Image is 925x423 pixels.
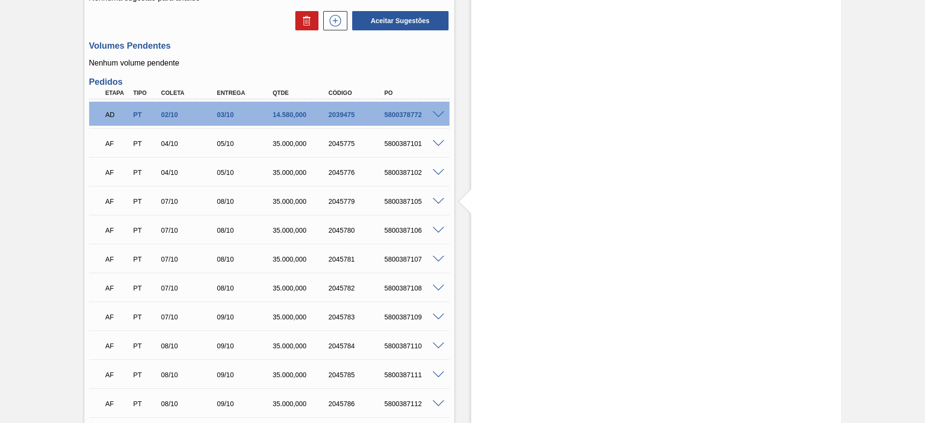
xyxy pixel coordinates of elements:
div: Excluir Sugestões [291,11,318,30]
div: 08/10/2025 [159,371,221,379]
div: Aguardando Descarga [103,104,132,125]
div: 35.000,000 [270,226,333,234]
div: 2045782 [326,284,389,292]
p: AF [106,313,130,321]
p: AF [106,140,130,147]
div: Aguardando Faturamento [103,393,132,414]
div: Pedido de Transferência [131,169,159,176]
div: 5800387109 [382,313,445,321]
div: 08/10/2025 [214,198,277,205]
div: 35.000,000 [270,140,333,147]
div: Código [326,90,389,96]
div: Aguardando Faturamento [103,191,132,212]
div: 09/10/2025 [214,342,277,350]
div: 03/10/2025 [214,111,277,119]
div: Tipo [131,90,159,96]
div: Qtde [270,90,333,96]
div: 5800387101 [382,140,445,147]
div: Aceitar Sugestões [347,10,449,31]
div: Pedido de Transferência [131,371,159,379]
div: Aguardando Faturamento [103,220,132,241]
div: 5800387108 [382,284,445,292]
div: 35.000,000 [270,313,333,321]
div: 05/10/2025 [214,169,277,176]
div: 35.000,000 [270,371,333,379]
div: Pedido de Transferência [131,140,159,147]
h3: Pedidos [89,77,449,87]
div: Pedido de Transferência [131,313,159,321]
div: 2045776 [326,169,389,176]
p: AF [106,169,130,176]
div: 08/10/2025 [214,226,277,234]
div: Aguardando Faturamento [103,162,132,183]
p: AF [106,371,130,379]
div: 35.000,000 [270,169,333,176]
div: Pedido de Transferência [131,284,159,292]
div: Pedido de Transferência [131,226,159,234]
div: Pedido de Transferência [131,198,159,205]
div: Entrega [214,90,277,96]
div: 09/10/2025 [214,313,277,321]
div: 14.580,000 [270,111,333,119]
div: Nova sugestão [318,11,347,30]
p: AF [106,342,130,350]
div: Aguardando Faturamento [103,133,132,154]
div: Aguardando Faturamento [103,306,132,328]
div: 04/10/2025 [159,169,221,176]
div: 2045786 [326,400,389,408]
div: 04/10/2025 [159,140,221,147]
div: 5800387107 [382,255,445,263]
div: 5800387105 [382,198,445,205]
div: Pedido de Transferência [131,400,159,408]
div: 08/10/2025 [214,284,277,292]
p: Nenhum volume pendente [89,59,449,67]
div: 2045784 [326,342,389,350]
p: AF [106,284,130,292]
div: 35.000,000 [270,198,333,205]
div: Aguardando Faturamento [103,278,132,299]
div: 07/10/2025 [159,313,221,321]
p: AF [106,400,130,408]
div: Pedido de Transferência [131,111,159,119]
div: 5800387111 [382,371,445,379]
div: 09/10/2025 [214,371,277,379]
div: Pedido de Transferência [131,342,159,350]
div: Aguardando Faturamento [103,364,132,385]
div: 07/10/2025 [159,226,221,234]
div: Coleta [159,90,221,96]
div: 5800387106 [382,226,445,234]
div: 2045780 [326,226,389,234]
div: 07/10/2025 [159,198,221,205]
h3: Volumes Pendentes [89,41,449,51]
div: 35.000,000 [270,255,333,263]
div: 07/10/2025 [159,284,221,292]
div: Pedido de Transferência [131,255,159,263]
div: 35.000,000 [270,400,333,408]
div: 08/10/2025 [159,342,221,350]
div: 35.000,000 [270,284,333,292]
div: 35.000,000 [270,342,333,350]
div: 2045783 [326,313,389,321]
div: 5800387110 [382,342,445,350]
div: 2045779 [326,198,389,205]
div: 2045775 [326,140,389,147]
div: 2039475 [326,111,389,119]
div: 2045785 [326,371,389,379]
div: Aguardando Faturamento [103,335,132,357]
div: 05/10/2025 [214,140,277,147]
div: Etapa [103,90,132,96]
div: 02/10/2025 [159,111,221,119]
p: AD [106,111,130,119]
button: Aceitar Sugestões [352,11,449,30]
div: Aguardando Faturamento [103,249,132,270]
p: AF [106,255,130,263]
p: AF [106,226,130,234]
div: 5800387112 [382,400,445,408]
div: 08/10/2025 [159,400,221,408]
div: 5800387102 [382,169,445,176]
div: 09/10/2025 [214,400,277,408]
p: AF [106,198,130,205]
div: 2045781 [326,255,389,263]
div: 07/10/2025 [159,255,221,263]
div: PO [382,90,445,96]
